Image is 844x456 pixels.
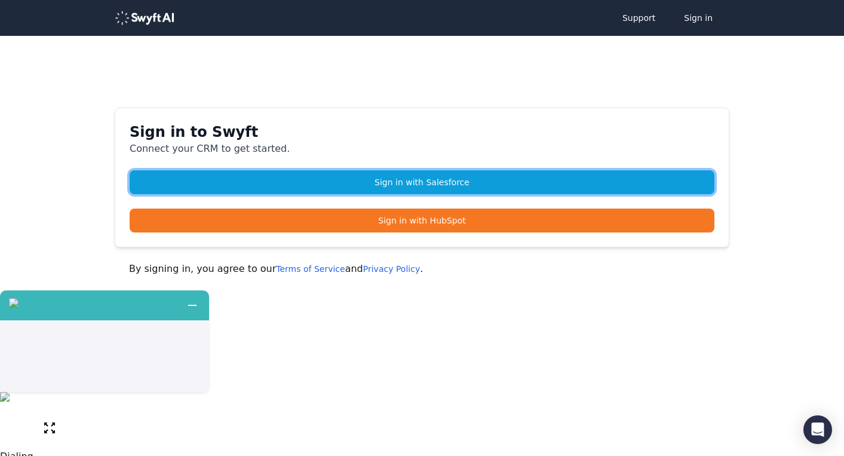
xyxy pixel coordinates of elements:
img: callcloud-icon-white-35.svg [9,298,19,308]
p: By signing in, you agree to our and . [129,262,715,276]
img: logo-488353a97b7647c9773e25e94dd66c4536ad24f66c59206894594c5eb3334934.png [115,11,174,25]
a: Privacy Policy [363,264,420,274]
a: Sign in with Salesforce [130,170,714,194]
a: Sign in with HubSpot [130,209,714,232]
div: Open Intercom Messenger [803,415,832,444]
button: Sign in [672,6,725,30]
h1: Sign in to Swyft [130,123,714,142]
a: Support [610,6,667,30]
p: Connect your CRM to get started. [130,142,714,156]
a: Terms of Service [276,264,345,274]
